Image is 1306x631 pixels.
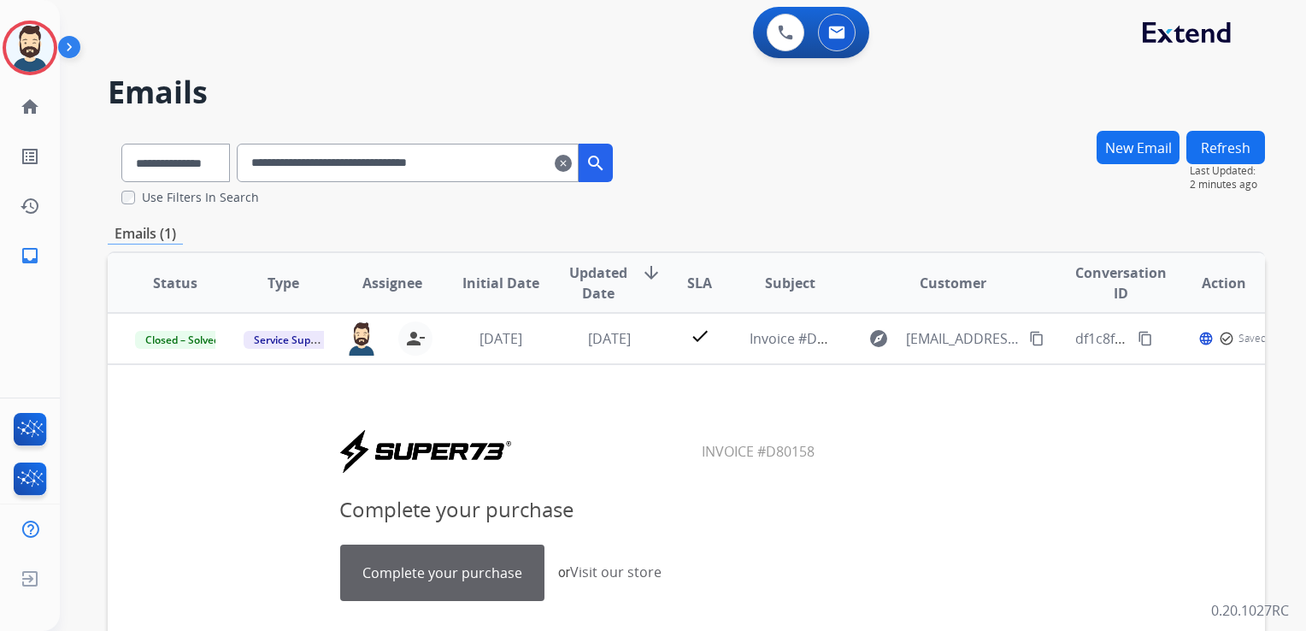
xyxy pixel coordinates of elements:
[108,223,183,245] p: Emails (1)
[339,494,816,525] h2: Complete your purchase
[920,273,986,293] span: Customer
[244,331,341,349] span: Service Support
[585,153,606,174] mat-icon: search
[641,262,662,283] mat-icon: arrow_downward
[1156,253,1265,313] th: Action
[690,326,710,346] mat-icon: check
[345,321,378,356] img: agent-avatar
[765,273,815,293] span: Subject
[1186,131,1265,164] button: Refresh
[1211,600,1289,621] p: 0.20.1027RC
[1238,332,1267,345] span: Saved
[702,442,815,461] span: Invoice #D80158
[868,328,889,349] mat-icon: explore
[557,561,662,584] td: or
[555,153,572,174] mat-icon: clear
[687,273,712,293] span: SLA
[20,196,40,216] mat-icon: history
[153,273,197,293] span: Status
[569,262,627,304] span: Updated Date
[462,273,539,293] span: Initial Date
[405,328,426,349] mat-icon: person_remove
[1029,331,1044,346] mat-icon: content_copy
[1097,131,1180,164] button: New Email
[1190,164,1265,178] span: Last Updated:
[20,97,40,117] mat-icon: home
[1075,262,1167,304] span: Conversation ID
[479,329,522,348] span: [DATE]
[750,329,856,348] span: Invoice #D80158
[1138,331,1153,346] mat-icon: content_copy
[1219,331,1234,346] mat-icon: check_circle_outline
[20,245,40,266] mat-icon: inbox
[588,329,631,348] span: [DATE]
[142,189,259,206] label: Use Filters In Search
[362,273,422,293] span: Assignee
[6,24,54,72] img: avatar
[1190,178,1265,192] span: 2 minutes ago
[570,563,662,581] a: Visit our store
[108,75,1265,109] h2: Emails
[906,328,1020,349] span: [EMAIL_ADDRESS][DOMAIN_NAME]
[268,273,299,293] span: Type
[1198,331,1214,346] mat-icon: language
[340,430,511,473] img: SUPER73
[20,146,40,167] mat-icon: list_alt
[341,545,544,600] a: Complete your purchase
[135,331,230,349] span: Closed – Solved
